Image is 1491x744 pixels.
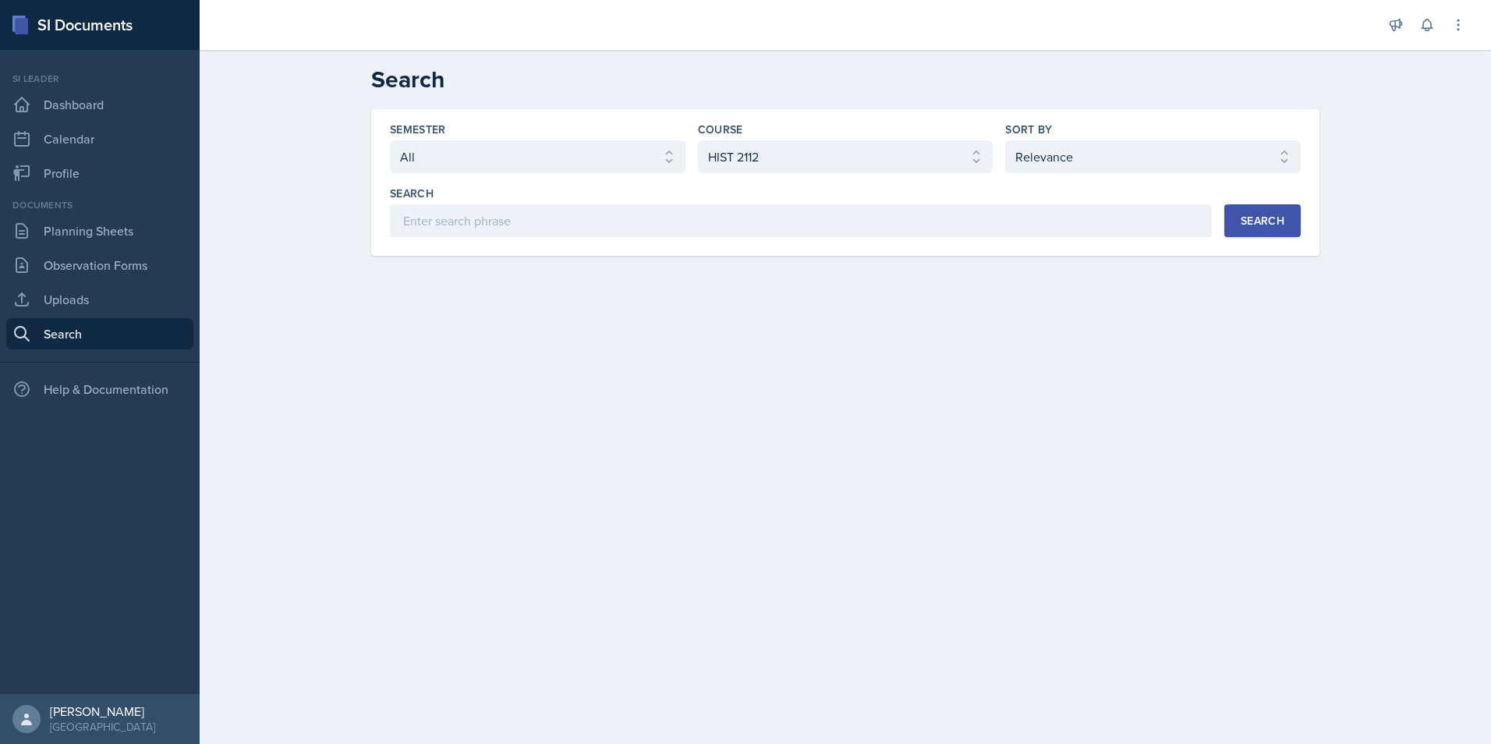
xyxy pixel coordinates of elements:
button: Search [1224,204,1301,237]
a: Calendar [6,123,193,154]
div: Help & Documentation [6,374,193,405]
label: Semester [390,122,446,137]
div: Search [1241,214,1284,227]
h2: Search [371,66,1319,94]
a: Observation Forms [6,250,193,281]
input: Enter search phrase [390,204,1212,237]
div: Si leader [6,72,193,86]
div: [GEOGRAPHIC_DATA] [50,719,155,735]
a: Dashboard [6,89,193,120]
a: Search [6,318,193,349]
a: Profile [6,158,193,189]
label: Course [698,122,743,137]
a: Uploads [6,284,193,315]
div: Documents [6,198,193,212]
label: Search [390,186,434,201]
div: [PERSON_NAME] [50,703,155,719]
a: Planning Sheets [6,215,193,246]
label: Sort By [1005,122,1052,137]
